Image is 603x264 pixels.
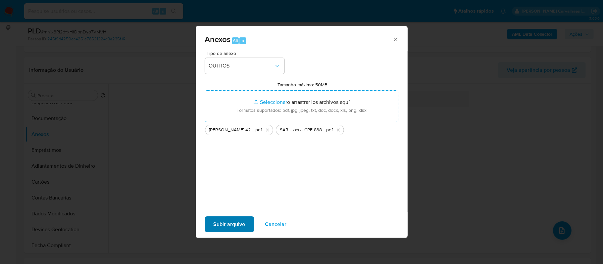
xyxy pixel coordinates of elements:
span: Anexos [205,33,231,45]
button: Subir arquivo [205,216,254,232]
span: SAR - xxxx- CPF 83893890700 - [PERSON_NAME] [280,127,326,133]
span: OUTROS [209,63,274,69]
span: Alt [233,37,238,44]
button: Cancelar [257,216,295,232]
span: [PERSON_NAME] 427756790_2025_10_07_16_28_46 - Tabla dinámica 1 [209,127,255,133]
label: Tamanho máximo: 50MB [277,82,327,88]
button: Eliminar Mulan Afranio Matos 427756790_2025_10_07_16_28_46 - Tabla dinámica 1.pdf [264,126,272,134]
span: .pdf [326,127,333,133]
button: OUTROS [205,58,284,74]
span: a [242,37,244,44]
button: Eliminar SAR - xxxx- CPF 83893890700 - AFRANIO MATOS.pdf [334,126,342,134]
span: Cancelar [265,217,287,232]
span: .pdf [255,127,262,133]
button: Cerrar [392,36,398,42]
span: Tipo de anexo [207,51,286,56]
ul: Archivos seleccionados [205,122,398,135]
span: Subir arquivo [214,217,245,232]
